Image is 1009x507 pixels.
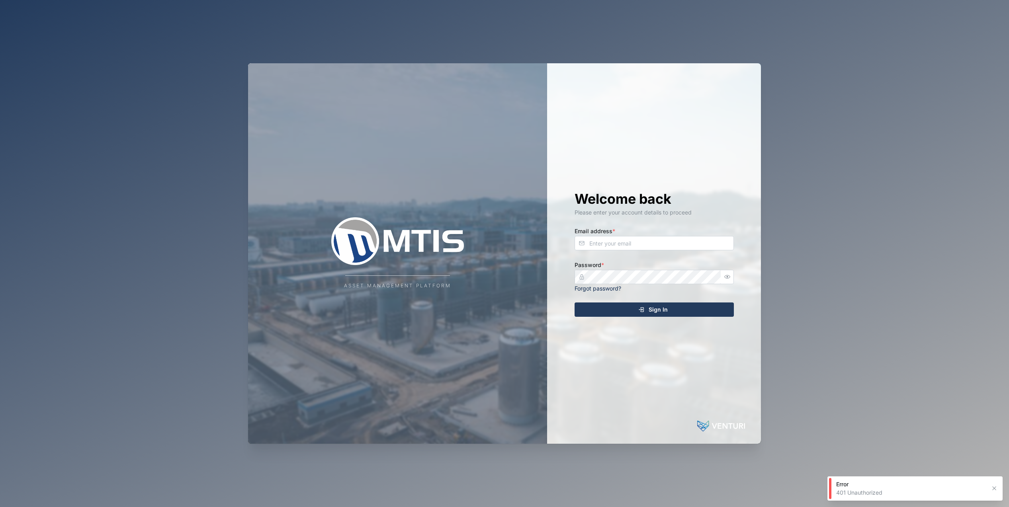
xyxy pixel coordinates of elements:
[649,303,668,316] span: Sign In
[836,480,986,488] div: Error
[575,302,734,317] button: Sign In
[575,261,604,269] label: Password
[575,285,621,292] a: Forgot password?
[575,208,734,217] div: Please enter your account details to proceed
[344,282,451,290] div: Asset Management Platform
[575,236,734,250] input: Enter your email
[318,217,477,265] img: Company Logo
[575,190,734,208] h1: Welcome back
[575,227,615,236] label: Email address
[697,418,745,434] img: Powered by: Venturi
[836,489,986,497] div: 401 Unauthorized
